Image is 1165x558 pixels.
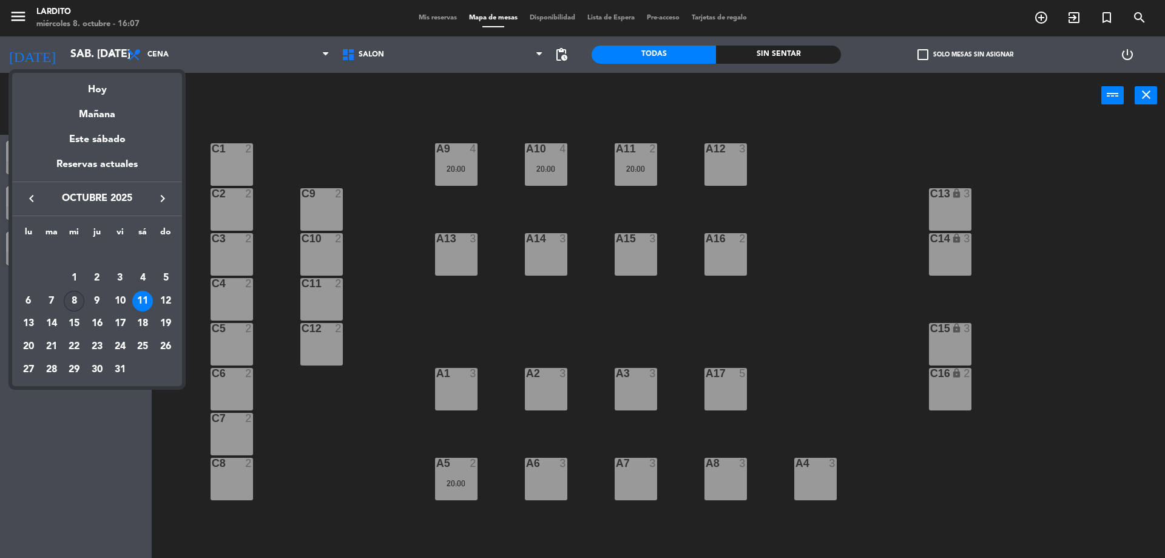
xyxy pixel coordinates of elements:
[155,291,176,311] div: 12
[155,336,176,357] div: 26
[155,268,176,288] div: 5
[41,336,62,357] div: 21
[132,313,153,334] div: 18
[132,312,155,335] td: 18 de octubre de 2025
[132,268,153,288] div: 4
[154,335,177,358] td: 26 de octubre de 2025
[154,290,177,313] td: 12 de octubre de 2025
[86,290,109,313] td: 9 de octubre de 2025
[109,358,132,381] td: 31 de octubre de 2025
[64,313,84,334] div: 15
[21,191,42,206] button: keyboard_arrow_left
[40,225,63,244] th: martes
[87,359,107,380] div: 30
[155,313,176,334] div: 19
[17,358,40,381] td: 27 de octubre de 2025
[40,358,63,381] td: 28 de octubre de 2025
[12,73,182,98] div: Hoy
[86,225,109,244] th: jueves
[64,268,84,288] div: 1
[40,312,63,335] td: 14 de octubre de 2025
[110,313,130,334] div: 17
[64,291,84,311] div: 8
[86,358,109,381] td: 30 de octubre de 2025
[86,312,109,335] td: 16 de octubre de 2025
[132,291,153,311] div: 11
[17,312,40,335] td: 13 de octubre de 2025
[41,359,62,380] div: 28
[41,291,62,311] div: 7
[12,98,182,123] div: Mañana
[87,336,107,357] div: 23
[18,313,39,334] div: 13
[12,157,182,182] div: Reservas actuales
[42,191,152,206] span: octubre 2025
[18,359,39,380] div: 27
[109,225,132,244] th: viernes
[86,267,109,290] td: 2 de octubre de 2025
[62,335,86,358] td: 22 de octubre de 2025
[109,290,132,313] td: 10 de octubre de 2025
[110,291,130,311] div: 10
[154,312,177,335] td: 19 de octubre de 2025
[17,290,40,313] td: 6 de octubre de 2025
[64,336,84,357] div: 22
[132,290,155,313] td: 11 de octubre de 2025
[17,243,177,267] td: OCT.
[17,335,40,358] td: 20 de octubre de 2025
[40,335,63,358] td: 21 de octubre de 2025
[155,191,170,206] i: keyboard_arrow_right
[132,335,155,358] td: 25 de octubre de 2025
[110,359,130,380] div: 31
[110,268,130,288] div: 3
[87,291,107,311] div: 9
[109,335,132,358] td: 24 de octubre de 2025
[40,290,63,313] td: 7 de octubre de 2025
[18,291,39,311] div: 6
[62,290,86,313] td: 8 de octubre de 2025
[132,336,153,357] div: 25
[110,336,130,357] div: 24
[109,267,132,290] td: 3 de octubre de 2025
[132,225,155,244] th: sábado
[17,225,40,244] th: lunes
[109,312,132,335] td: 17 de octubre de 2025
[62,225,86,244] th: miércoles
[62,358,86,381] td: 29 de octubre de 2025
[64,359,84,380] div: 29
[62,312,86,335] td: 15 de octubre de 2025
[87,313,107,334] div: 16
[152,191,174,206] button: keyboard_arrow_right
[154,225,177,244] th: domingo
[24,191,39,206] i: keyboard_arrow_left
[154,267,177,290] td: 5 de octubre de 2025
[12,123,182,157] div: Este sábado
[87,268,107,288] div: 2
[62,267,86,290] td: 1 de octubre de 2025
[18,336,39,357] div: 20
[41,313,62,334] div: 14
[132,267,155,290] td: 4 de octubre de 2025
[86,335,109,358] td: 23 de octubre de 2025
